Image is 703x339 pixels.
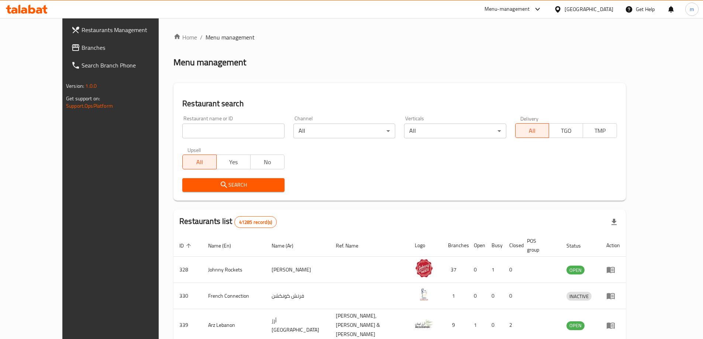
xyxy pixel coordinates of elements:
td: فرنش كونكشن [266,283,330,309]
div: Menu [606,321,620,330]
button: No [250,155,285,169]
a: Support.OpsPlatform [66,101,113,111]
td: 328 [173,257,202,283]
span: Ref. Name [336,241,368,250]
h2: Menu management [173,56,246,68]
span: OPEN [566,266,585,274]
td: 0 [503,283,521,309]
li: / [200,33,203,42]
span: Get support on: [66,94,100,103]
img: French Connection [415,285,433,304]
span: Menu management [206,33,255,42]
span: POS group [527,236,552,254]
span: INACTIVE [566,292,592,301]
input: Search for restaurant name or ID.. [182,124,284,138]
button: Search [182,178,284,192]
span: Name (Ar) [272,241,303,250]
td: 0 [503,257,521,283]
th: Open [468,234,486,257]
span: Search Branch Phone [82,61,174,70]
th: Branches [442,234,468,257]
div: [GEOGRAPHIC_DATA] [565,5,613,13]
button: TGO [549,123,583,138]
span: m [690,5,694,13]
th: Action [600,234,626,257]
span: No [254,157,282,167]
span: 41285 record(s) [235,219,276,226]
td: 1 [486,257,503,283]
th: Logo [409,234,442,257]
label: Delivery [520,116,539,121]
td: 1 [442,283,468,309]
a: Home [173,33,197,42]
span: Restaurants Management [82,25,174,34]
label: Upsell [187,147,201,152]
div: Menu-management [485,5,530,14]
img: Johnny Rockets [415,259,433,277]
td: 0 [468,257,486,283]
div: Menu [606,265,620,274]
td: 0 [468,283,486,309]
a: Restaurants Management [65,21,180,39]
td: 0 [486,283,503,309]
td: [PERSON_NAME] [266,257,330,283]
span: ID [179,241,193,250]
a: Search Branch Phone [65,56,180,74]
button: All [182,155,217,169]
th: Busy [486,234,503,257]
div: All [293,124,395,138]
span: Status [566,241,590,250]
td: 330 [173,283,202,309]
div: Menu [606,291,620,300]
th: Closed [503,234,521,257]
span: 1.0.0 [85,81,97,91]
td: French Connection [202,283,266,309]
td: 37 [442,257,468,283]
h2: Restaurant search [182,98,617,109]
nav: breadcrumb [173,33,626,42]
button: TMP [583,123,617,138]
span: Name (En) [208,241,241,250]
img: Arz Lebanon [415,315,433,333]
span: TMP [586,125,614,136]
div: Export file [605,213,623,231]
span: All [186,157,214,167]
div: Total records count [234,216,277,228]
span: Yes [220,157,248,167]
a: Branches [65,39,180,56]
span: Search [188,180,278,190]
div: All [404,124,506,138]
span: TGO [552,125,580,136]
span: OPEN [566,321,585,330]
button: All [515,123,549,138]
td: Johnny Rockets [202,257,266,283]
h2: Restaurants list [179,216,277,228]
span: All [518,125,547,136]
span: Version: [66,81,84,91]
span: Branches [82,43,174,52]
button: Yes [216,155,251,169]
